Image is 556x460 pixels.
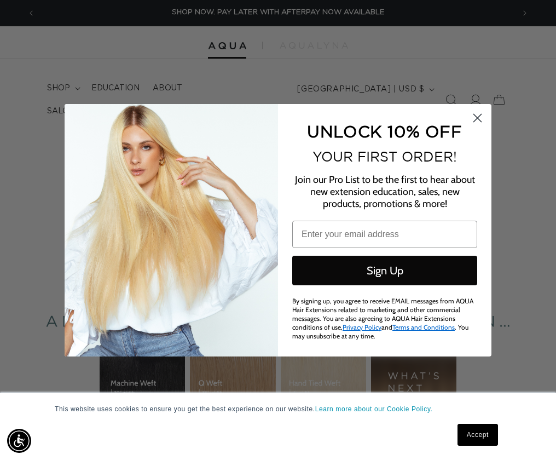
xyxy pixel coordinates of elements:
[292,297,473,340] span: By signing up, you agree to receive EMAIL messages from AQUA Hair Extensions related to marketing...
[7,429,31,453] div: Accessibility Menu
[343,323,381,331] a: Privacy Policy
[295,174,475,210] span: Join our Pro List to be the first to hear about new extension education, sales, new products, pro...
[501,407,556,460] iframe: Chat Widget
[312,149,457,164] span: YOUR FIRST ORDER!
[55,404,501,414] p: This website uses cookies to ensure you get the best experience on our website.
[65,104,278,357] img: daab8b0d-f573-4e8c-a4d0-05ad8d765127.png
[307,122,462,140] span: UNLOCK 10% OFF
[292,256,477,285] button: Sign Up
[468,108,487,128] button: Close dialog
[392,323,455,331] a: Terms and Conditions
[457,424,498,446] a: Accept
[315,405,433,413] a: Learn more about our Cookie Policy.
[292,221,477,248] input: Enter your email address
